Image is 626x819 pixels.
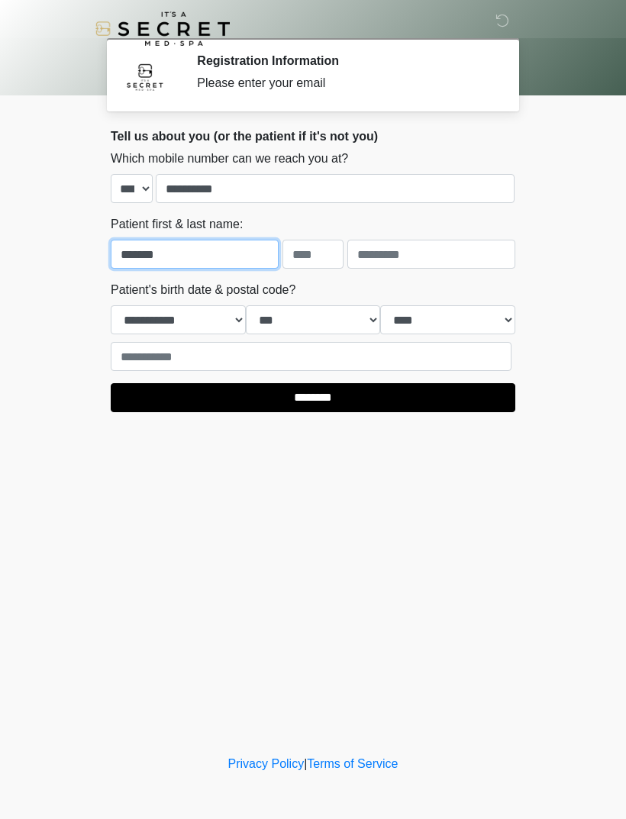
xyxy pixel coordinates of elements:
[197,53,492,68] h2: Registration Information
[111,129,515,143] h2: Tell us about you (or the patient if it's not you)
[111,281,295,299] label: Patient's birth date & postal code?
[304,757,307,770] a: |
[197,74,492,92] div: Please enter your email
[228,757,305,770] a: Privacy Policy
[95,11,230,46] img: It's A Secret Med Spa Logo
[122,53,168,99] img: Agent Avatar
[111,150,348,168] label: Which mobile number can we reach you at?
[111,215,243,234] label: Patient first & last name:
[307,757,398,770] a: Terms of Service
